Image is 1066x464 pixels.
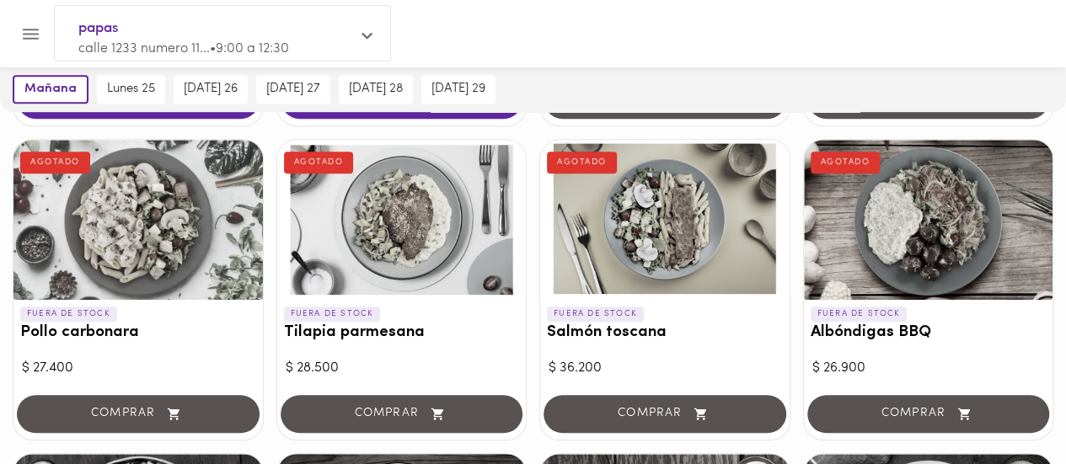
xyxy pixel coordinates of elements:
button: mañana [13,75,88,104]
div: $ 36.200 [549,359,781,378]
div: AGOTADO [284,152,354,173]
h3: Tilapia parmesana [284,324,520,342]
iframe: Messagebird Livechat Widget [968,366,1049,447]
span: [DATE] 27 [266,82,320,97]
span: [DATE] 28 [349,82,403,97]
span: calle 1233 numero 11... • 9:00 a 12:30 [78,42,289,56]
p: FUERA DE STOCK [284,307,381,322]
div: Pollo carbonara [13,140,263,300]
div: Salmón toscana [540,140,790,300]
button: [DATE] 26 [174,75,248,104]
div: AGOTADO [20,152,90,173]
span: [DATE] 29 [431,82,485,97]
div: Albóndigas BBQ [804,140,1053,300]
button: lunes 25 [97,75,165,104]
div: AGOTADO [811,152,881,173]
span: lunes 25 [107,82,155,97]
div: $ 26.900 [812,359,1045,378]
h3: Salmón toscana [547,324,783,342]
div: Tilapia parmesana [277,140,527,300]
button: [DATE] 27 [256,75,330,104]
p: FUERA DE STOCK [547,307,644,322]
span: papas [78,18,350,40]
div: AGOTADO [547,152,617,173]
div: $ 27.400 [22,359,254,378]
div: $ 28.500 [286,359,518,378]
button: [DATE] 28 [339,75,413,104]
h3: Albóndigas BBQ [811,324,1047,342]
p: FUERA DE STOCK [20,307,117,322]
button: [DATE] 29 [421,75,496,104]
h3: Pollo carbonara [20,324,256,342]
span: [DATE] 26 [184,82,238,97]
button: Menu [10,13,51,55]
span: mañana [24,82,77,97]
p: FUERA DE STOCK [811,307,908,322]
